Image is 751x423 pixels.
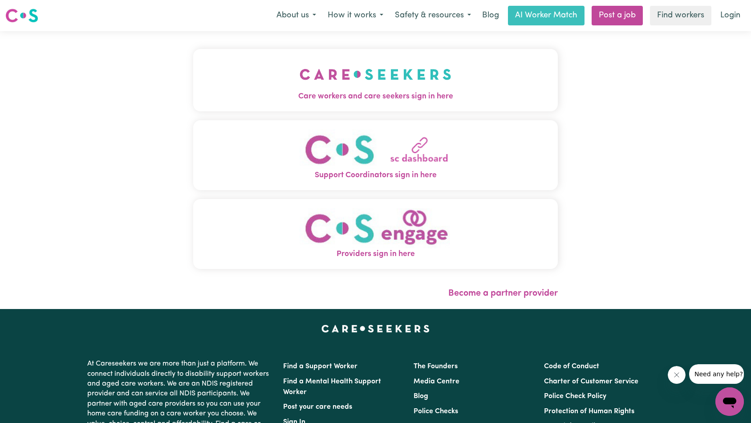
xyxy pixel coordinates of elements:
[321,325,430,332] a: Careseekers home page
[5,8,38,24] img: Careseekers logo
[193,170,558,181] span: Support Coordinators sign in here
[715,6,746,25] a: Login
[715,387,744,416] iframe: Button to launch messaging window
[448,289,558,298] a: Become a partner provider
[592,6,643,25] a: Post a job
[477,6,504,25] a: Blog
[650,6,711,25] a: Find workers
[283,403,352,411] a: Post your care needs
[544,408,634,415] a: Protection of Human Rights
[193,91,558,102] span: Care workers and care seekers sign in here
[544,378,638,385] a: Charter of Customer Service
[414,393,428,400] a: Blog
[544,393,606,400] a: Police Check Policy
[193,199,558,269] button: Providers sign in here
[283,378,381,396] a: Find a Mental Health Support Worker
[414,363,458,370] a: The Founders
[283,363,357,370] a: Find a Support Worker
[689,364,744,384] iframe: Message from company
[389,6,477,25] button: Safety & resources
[193,248,558,260] span: Providers sign in here
[271,6,322,25] button: About us
[5,5,38,26] a: Careseekers logo
[322,6,389,25] button: How it works
[193,49,558,111] button: Care workers and care seekers sign in here
[414,408,458,415] a: Police Checks
[668,366,686,384] iframe: Close message
[508,6,585,25] a: AI Worker Match
[193,120,558,190] button: Support Coordinators sign in here
[414,378,459,385] a: Media Centre
[544,363,599,370] a: Code of Conduct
